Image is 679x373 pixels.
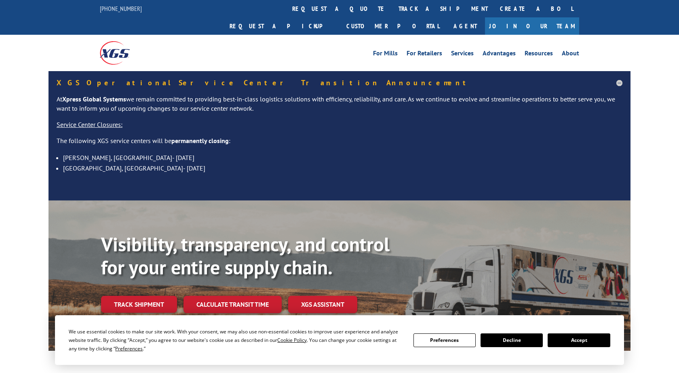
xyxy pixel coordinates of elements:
[101,296,177,313] a: Track shipment
[57,136,622,152] p: The following XGS service centers will be :
[413,333,476,347] button: Preferences
[115,345,143,352] span: Preferences
[57,120,122,129] u: Service Center Closures:
[57,95,622,120] p: At we remain committed to providing best-in-class logistics solutions with efficiency, reliabilit...
[101,232,390,280] b: Visibility, transparency, and control for your entire supply chain.
[562,50,579,59] a: About
[483,50,516,59] a: Advantages
[63,152,622,163] li: [PERSON_NAME], [GEOGRAPHIC_DATA]- [DATE]
[451,50,474,59] a: Services
[171,137,229,145] strong: permanently closing
[69,327,403,353] div: We use essential cookies to make our site work. With your consent, we may also use non-essential ...
[57,79,622,86] h5: XGS Operational Service Center Transition Announcement
[340,17,445,35] a: Customer Portal
[288,296,357,313] a: XGS ASSISTANT
[183,296,282,313] a: Calculate transit time
[373,50,398,59] a: For Mills
[100,4,142,13] a: [PHONE_NUMBER]
[481,333,543,347] button: Decline
[63,163,622,173] li: [GEOGRAPHIC_DATA], [GEOGRAPHIC_DATA]- [DATE]
[277,337,307,343] span: Cookie Policy
[224,17,340,35] a: Request a pickup
[407,50,442,59] a: For Retailers
[55,315,624,365] div: Cookie Consent Prompt
[445,17,485,35] a: Agent
[485,17,579,35] a: Join Our Team
[62,95,126,103] strong: Xpress Global Systems
[525,50,553,59] a: Resources
[548,333,610,347] button: Accept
